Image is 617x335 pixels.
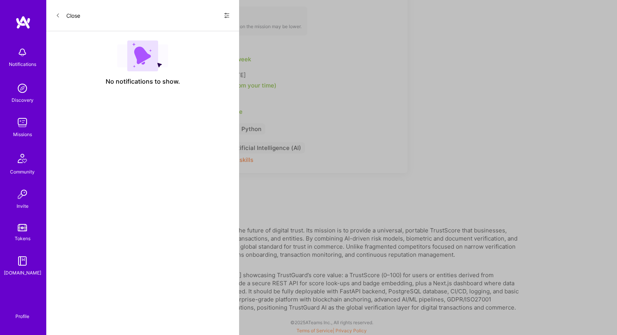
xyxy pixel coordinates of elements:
button: Close [56,9,80,22]
img: logo [15,15,31,29]
a: Profile [13,304,32,320]
span: No notifications to show. [106,77,180,86]
img: discovery [15,81,30,96]
div: Community [10,168,35,176]
div: Invite [17,202,29,210]
img: tokens [18,224,27,231]
div: [DOMAIN_NAME] [4,269,41,277]
img: guide book [15,253,30,269]
div: Missions [13,130,32,138]
img: empty [117,40,168,71]
img: Invite [15,187,30,202]
img: Community [13,149,32,168]
div: Profile [15,312,29,320]
img: bell [15,45,30,60]
div: Tokens [15,234,30,242]
img: teamwork [15,115,30,130]
div: Notifications [9,60,36,68]
div: Discovery [12,96,34,104]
